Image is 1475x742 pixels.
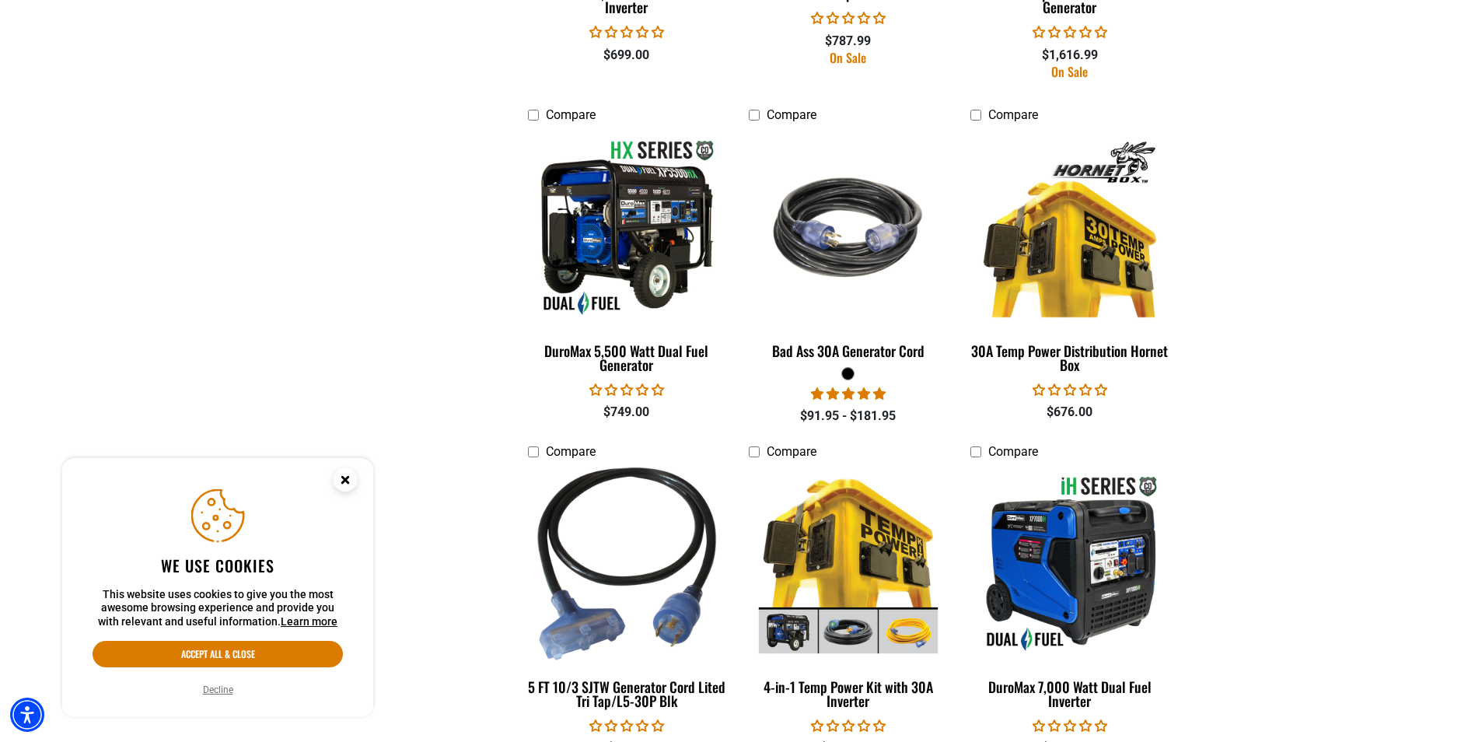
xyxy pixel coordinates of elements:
[546,107,596,122] span: Compare
[749,344,947,358] div: Bad Ass 30A Generator Cord
[970,65,1169,78] div: On Sale
[93,588,343,629] p: This website uses cookies to give you the most awesome browsing experience and provide you with r...
[970,467,1169,717] a: DuroMax 7,000 Watt Dual Fuel Inverter DuroMax 7,000 Watt Dual Fuel Inverter
[767,107,816,122] span: Compare
[767,444,816,459] span: Compare
[972,138,1168,317] img: 30A Temp Power Distribution Hornet Box
[93,641,343,667] button: Accept all & close
[529,138,725,317] img: DuroMax 5,500 Watt Dual Fuel Generator
[811,387,886,401] span: 5.00 stars
[811,719,886,733] span: 0.00 stars
[1033,719,1107,733] span: 0.00 stars
[970,131,1169,381] a: 30A Temp Power Distribution Hornet Box 30A Temp Power Distribution Hornet Box
[546,444,596,459] span: Compare
[198,682,238,698] button: Decline
[749,131,947,367] a: black Bad Ass 30A Generator Cord
[281,615,337,628] a: This website uses cookies to give you the most awesome browsing experience and provide you with r...
[10,698,44,732] div: Accessibility Menu
[970,344,1169,372] div: 30A Temp Power Distribution Hornet Box
[1033,383,1107,397] span: 0.00 stars
[1033,25,1107,40] span: 0.00 stars
[750,474,946,653] img: 4-in-1 Temp Power Kit with 30A Inverter
[749,51,947,64] div: On Sale
[528,131,726,381] a: DuroMax 5,500 Watt Dual Fuel Generator DuroMax 5,500 Watt Dual Fuel Generator
[988,107,1038,122] span: Compare
[970,403,1169,422] div: $676.00
[528,403,726,422] div: $749.00
[528,46,726,65] div: $699.00
[589,383,664,397] span: 0.00 stars
[528,680,726,708] div: 5 FT 10/3 SJTW Generator Cord Lited Tri Tap/L5-30P Blk
[972,474,1168,653] img: DuroMax 7,000 Watt Dual Fuel Inverter
[528,467,726,717] a: 5 FT 10/3 SJTW Generator Cord Lited Tri Tap/L5-30P Blk 5 FT 10/3 SJTW Generator Cord Lited Tri Ta...
[988,444,1038,459] span: Compare
[62,458,373,718] aside: Cookie Consent
[93,555,343,576] h2: We use cookies
[750,138,946,317] img: black
[589,25,664,40] span: 0.00 stars
[749,407,947,425] div: $91.95 - $181.95
[749,680,947,708] div: 4-in-1 Temp Power Kit with 30A Inverter
[528,344,726,372] div: DuroMax 5,500 Watt Dual Fuel Generator
[529,467,725,661] img: 5 FT 10/3 SJTW Generator Cord Lited Tri Tap/L5-30P Blk
[749,32,947,51] div: $787.99
[970,680,1169,708] div: DuroMax 7,000 Watt Dual Fuel Inverter
[317,458,373,506] button: Close this option
[749,467,947,717] a: 4-in-1 Temp Power Kit with 30A Inverter 4-in-1 Temp Power Kit with 30A Inverter
[811,11,886,26] span: 0.00 stars
[970,46,1169,65] div: $1,616.99
[589,719,664,733] span: 0.00 stars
